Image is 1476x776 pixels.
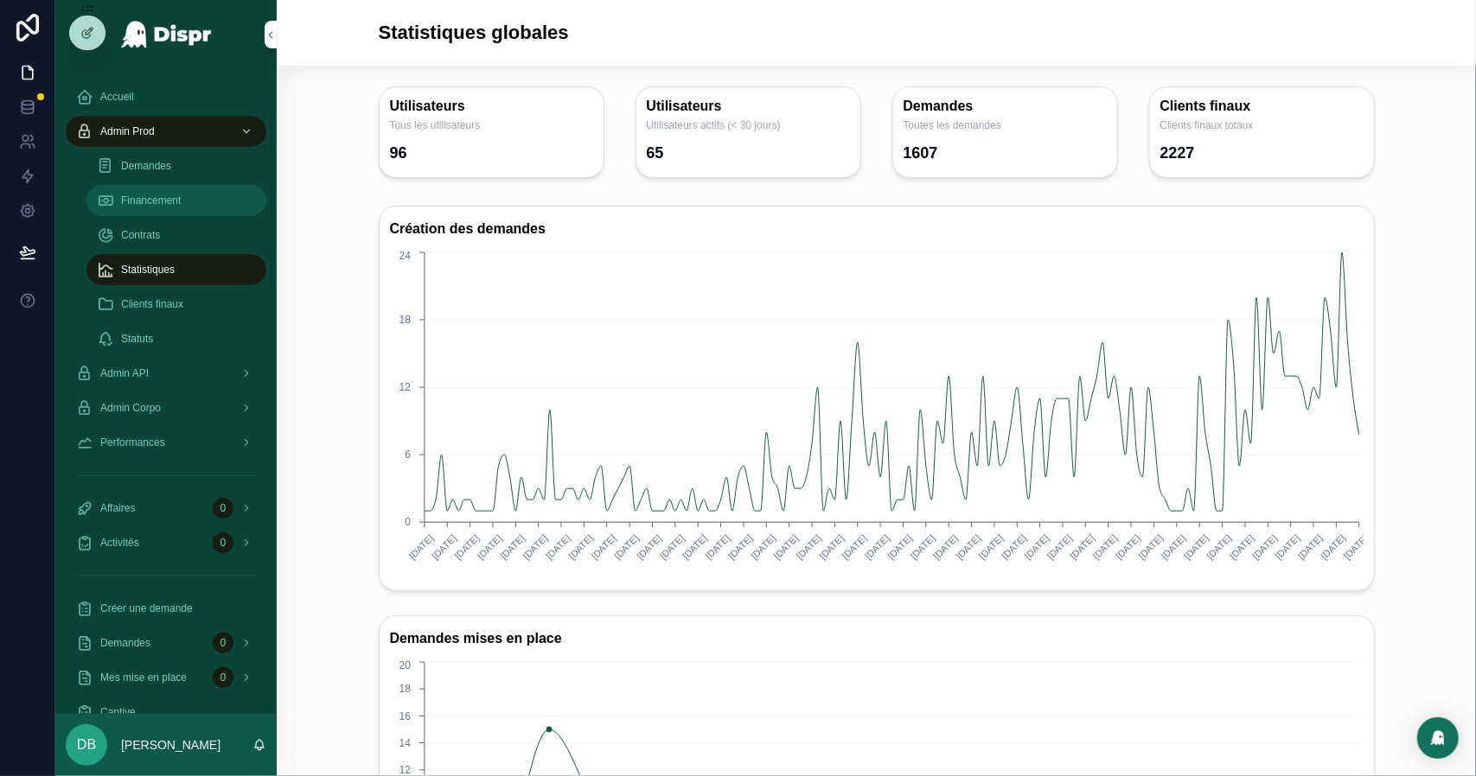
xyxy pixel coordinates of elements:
[725,532,754,561] text: [DATE]
[390,139,407,167] div: 96
[1250,532,1279,561] text: [DATE]
[100,636,150,650] span: Demandes
[379,21,569,45] h1: Statistiques globales
[100,366,149,380] span: Admin API
[66,493,266,524] a: Affaires0
[405,448,411,461] tspan: 6
[86,289,266,320] a: Clients finaux
[1296,532,1325,561] text: [DATE]
[100,436,165,449] span: Performances
[121,194,181,207] span: Financement
[405,517,411,529] tspan: 0
[100,536,139,550] span: Activités
[399,381,411,393] tspan: 12
[399,737,411,749] tspan: 14
[1182,532,1211,561] text: [DATE]
[680,532,709,561] text: [DATE]
[390,217,1364,241] h3: Création des demandes
[430,532,458,561] text: [DATE]
[1159,532,1187,561] text: [DATE]
[904,139,938,167] div: 1607
[86,219,266,251] a: Contrats
[749,532,777,561] text: [DATE]
[1417,717,1459,759] div: Open Intercom Messenger
[703,532,732,561] text: [DATE]
[66,527,266,558] a: Activités0
[399,684,411,696] tspan: 18
[647,139,664,167] div: 65
[1160,139,1195,167] div: 2227
[647,98,850,115] h3: Utilisateurs
[771,532,800,561] text: [DATE]
[406,532,435,561] text: [DATE]
[1341,532,1370,561] text: [DATE]
[794,532,822,561] text: [DATE]
[612,532,641,561] text: [DATE]
[566,532,595,561] text: [DATE]
[647,118,850,132] span: Utilisateurs actifs (< 30 jours)
[121,297,183,311] span: Clients finaux
[543,532,572,561] text: [DATE]
[86,254,266,285] a: Statistiques
[100,124,155,138] span: Admin Prod
[399,314,411,326] tspan: 18
[86,150,266,181] a: Demandes
[66,358,266,389] a: Admin API
[66,81,266,112] a: Accueil
[1319,532,1347,561] text: [DATE]
[121,736,220,754] p: [PERSON_NAME]
[390,98,593,115] h3: Utilisateurs
[213,633,233,653] div: 0
[100,671,187,684] span: Mes mise en place
[100,401,161,415] span: Admin Corpo
[213,498,233,518] div: 0
[86,323,266,354] a: Statuts
[1090,532,1119,561] text: [DATE]
[66,427,266,458] a: Performances
[1114,532,1142,561] text: [DATE]
[1160,118,1364,132] span: Clients finaux totaux
[635,532,663,561] text: [DATE]
[66,392,266,423] a: Admin Corpo
[399,250,411,262] tspan: 24
[390,118,593,132] span: Tous les utilisateurs
[1068,532,1096,561] text: [DATE]
[521,532,549,561] text: [DATE]
[657,532,686,561] text: [DATE]
[66,627,266,658] a: Demandes0
[121,159,171,173] span: Demandes
[399,710,411,722] tspan: 16
[1000,532,1028,561] text: [DATE]
[908,532,936,561] text: [DATE]
[1136,532,1165,561] text: [DATE]
[931,532,960,561] text: [DATE]
[55,69,277,714] div: scrollable content
[904,118,1107,132] span: Toutes les demandes
[840,532,868,561] text: [DATE]
[399,764,411,776] tspan: 12
[77,735,96,755] span: DB
[100,90,134,104] span: Accueil
[390,248,1364,580] div: chart
[1227,532,1256,561] text: [DATE]
[1022,532,1051,561] text: [DATE]
[121,332,153,346] span: Statuts
[86,185,266,216] a: Financement
[1160,98,1364,115] h3: Clients finaux
[399,659,411,671] tspan: 20
[954,532,982,561] text: [DATE]
[475,532,503,561] text: [DATE]
[100,501,135,515] span: Affaires
[66,116,266,147] a: Admin Prod
[66,593,266,624] a: Créer une demande
[885,532,914,561] text: [DATE]
[863,532,891,561] text: [DATE]
[66,696,266,728] a: Captive
[213,667,233,688] div: 0
[121,263,175,277] span: Statistiques
[100,601,193,615] span: Créer une demande
[390,627,1364,651] h3: Demandes mises en place
[1273,532,1301,561] text: [DATE]
[589,532,617,561] text: [DATE]
[1045,532,1074,561] text: [DATE]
